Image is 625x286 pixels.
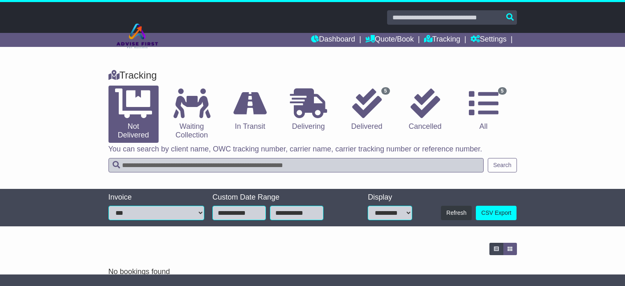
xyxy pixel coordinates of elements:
a: Waiting Collection [167,86,217,143]
div: Tracking [104,70,521,81]
a: Cancelled [400,86,450,134]
div: Invoice [108,193,205,202]
a: CSV Export [476,206,517,220]
span: 5 [381,87,390,95]
a: Tracking [424,33,460,47]
p: You can search by client name, OWC tracking number, carrier name, carrier tracking number or refe... [108,145,517,154]
div: No bookings found [108,267,517,277]
a: Settings [470,33,507,47]
a: Not Delivered [108,86,159,143]
a: 5 Delivered [342,86,392,134]
span: 5 [498,87,507,95]
a: Dashboard [311,33,355,47]
button: Search [488,158,517,172]
div: Custom Date Range [212,193,343,202]
button: Refresh [441,206,472,220]
a: 5 All [459,86,509,134]
a: Quote/Book [365,33,414,47]
a: In Transit [225,86,275,134]
div: Display [368,193,412,202]
a: Delivering [284,86,334,134]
